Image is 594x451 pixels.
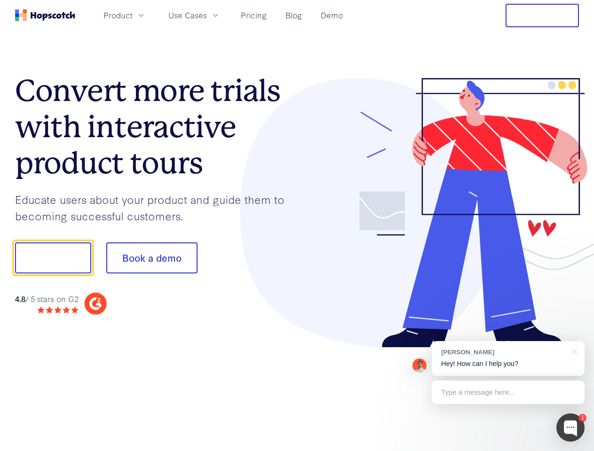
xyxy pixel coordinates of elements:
button: Free Trial [506,4,579,27]
h1: Convert more trials with interactive product tours [15,73,297,181]
a: Pricing [237,8,270,23]
span: Product [103,9,133,21]
div: Type a message here... [432,381,585,404]
span: Use Cases [168,9,207,21]
strong: 4.8 [15,293,25,304]
p: Educate users about your product and guide them to becoming successful customers. [15,191,297,224]
div: 1 [578,414,586,422]
img: Mark Spera [412,358,427,373]
div: [PERSON_NAME] [441,348,566,357]
a: Blog [282,8,306,23]
a: Demo [317,8,347,23]
p: Hey! How can I help you? [441,359,575,369]
div: / 5 stars on G2 [15,293,79,305]
button: Use Cases [163,8,226,23]
a: Home [15,9,75,21]
button: Show me! [15,242,91,273]
button: Product [98,8,151,23]
button: Book a demo [106,242,198,273]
